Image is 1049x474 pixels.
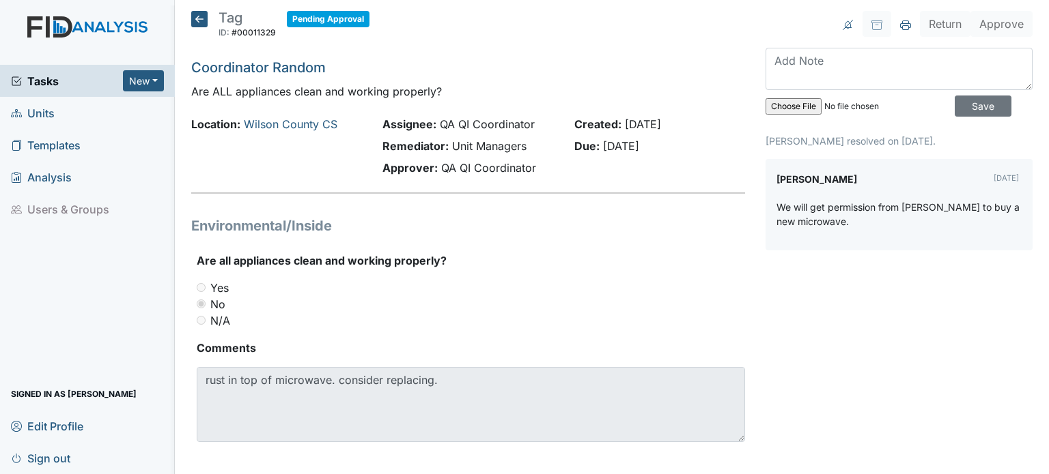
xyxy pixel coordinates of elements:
a: Coordinator Random [191,59,326,76]
span: Unit Managers [452,139,527,153]
p: [PERSON_NAME] resolved on [DATE]. [766,134,1033,148]
p: We will get permission from [PERSON_NAME] to buy a new microwave. [777,200,1022,228]
span: Pending Approval [287,11,369,27]
label: No [210,296,225,312]
span: [DATE] [603,139,639,153]
span: #00011329 [232,27,276,38]
span: [DATE] [625,117,661,131]
h1: Environmental/Inside [191,216,745,236]
span: QA QI Coordinator [440,117,535,131]
span: Templates [11,134,81,155]
strong: Comments [197,340,745,356]
label: N/A [210,312,230,329]
input: Save [955,95,1011,117]
strong: Approver: [382,161,438,175]
span: Analysis [11,166,72,188]
input: N/A [197,316,206,325]
label: Are all appliances clean and working properly? [197,252,447,269]
strong: Created: [574,117,621,131]
a: Wilson County CS [244,117,337,131]
input: No [197,299,206,308]
textarea: rust in top of microwave. consider replacing. [197,367,745,442]
strong: Due: [574,139,600,153]
span: QA QI Coordinator [441,161,536,175]
span: Units [11,102,55,123]
span: ID: [219,27,229,38]
small: [DATE] [994,173,1019,183]
label: Yes [210,280,229,296]
p: Are ALL appliances clean and working properly? [191,83,745,100]
button: Return [920,11,970,37]
strong: Assignee: [382,117,436,131]
span: Tag [219,10,242,26]
strong: Location: [191,117,240,131]
a: Tasks [11,73,123,89]
span: Sign out [11,447,70,469]
span: Signed in as [PERSON_NAME] [11,383,137,404]
button: Approve [970,11,1033,37]
label: [PERSON_NAME] [777,170,857,189]
button: New [123,70,164,91]
strong: Remediator: [382,139,449,153]
span: Edit Profile [11,415,83,436]
input: Yes [197,283,206,292]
